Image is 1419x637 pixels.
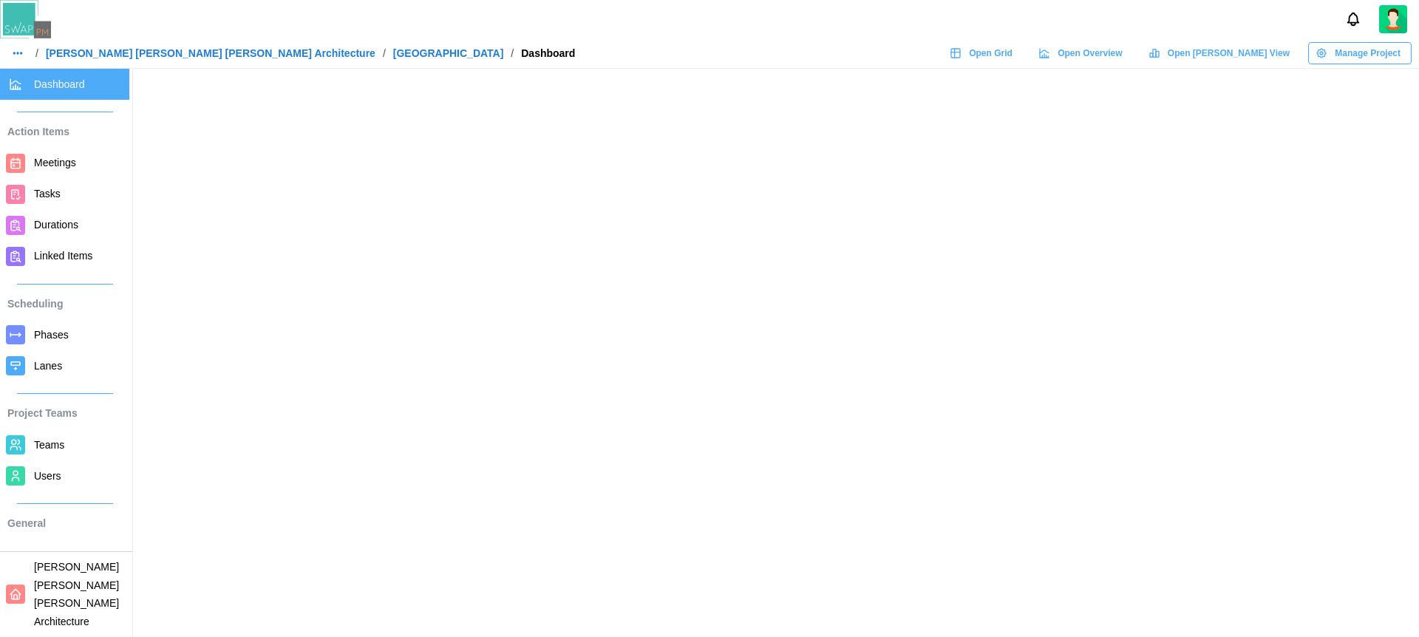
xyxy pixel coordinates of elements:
[1031,42,1134,64] a: Open Overview
[34,329,69,341] span: Phases
[34,219,78,231] span: Durations
[1341,7,1366,32] button: Notifications
[511,48,514,58] div: /
[1058,43,1122,64] span: Open Overview
[1335,43,1401,64] span: Manage Project
[1168,43,1290,64] span: Open [PERSON_NAME] View
[1141,42,1301,64] a: Open [PERSON_NAME] View
[34,470,61,482] span: Users
[35,48,38,58] div: /
[34,250,92,262] span: Linked Items
[1379,5,1407,33] img: 2Q==
[1379,5,1407,33] a: Zulqarnain Khalil
[34,360,62,372] span: Lanes
[34,439,64,451] span: Teams
[1308,42,1412,64] button: Manage Project
[969,43,1013,64] span: Open Grid
[942,42,1024,64] a: Open Grid
[521,48,575,58] div: Dashboard
[393,48,504,58] a: [GEOGRAPHIC_DATA]
[383,48,386,58] div: /
[34,78,85,90] span: Dashboard
[34,561,119,627] span: [PERSON_NAME] [PERSON_NAME] [PERSON_NAME] Architecture
[34,188,61,200] span: Tasks
[46,48,375,58] a: [PERSON_NAME] [PERSON_NAME] [PERSON_NAME] Architecture
[34,157,76,168] span: Meetings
